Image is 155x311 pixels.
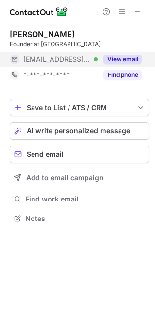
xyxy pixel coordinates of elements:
[10,146,149,163] button: Send email
[25,195,145,203] span: Find work email
[10,212,149,225] button: Notes
[10,6,68,18] img: ContactOut v5.3.10
[10,29,75,39] div: [PERSON_NAME]
[25,214,145,223] span: Notes
[27,127,130,135] span: AI write personalized message
[27,150,64,158] span: Send email
[103,70,142,80] button: Reveal Button
[10,99,149,116] button: save-profile-one-click
[103,55,142,64] button: Reveal Button
[10,40,149,49] div: Founder at [GEOGRAPHIC_DATA]
[27,104,132,111] div: Save to List / ATS / CRM
[26,174,103,182] span: Add to email campaign
[10,169,149,186] button: Add to email campaign
[23,55,90,64] span: [EMAIL_ADDRESS][DOMAIN_NAME]
[10,192,149,206] button: Find work email
[10,122,149,140] button: AI write personalized message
